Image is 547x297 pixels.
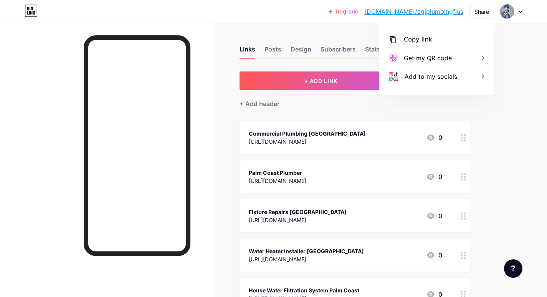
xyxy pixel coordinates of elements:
div: Subscribers [321,45,356,58]
div: Stats [365,45,380,58]
a: Upgrade [329,8,358,15]
div: House Water Filtration System Palm Coast [249,286,359,294]
div: 0 [426,172,442,181]
div: Links [240,45,255,58]
div: [URL][DOMAIN_NAME] [249,177,306,185]
div: Commercial Plumbing [GEOGRAPHIC_DATA] [249,129,366,138]
div: + Add header [240,99,279,108]
div: 0 [426,251,442,260]
div: Get my QR code [404,53,452,63]
div: Design [291,45,311,58]
div: [URL][DOMAIN_NAME] [249,255,364,263]
div: [URL][DOMAIN_NAME] [249,138,366,146]
div: 0 [426,211,442,221]
div: 0 [426,133,442,142]
span: + ADD LINK [304,78,337,84]
div: Fixture Repairs [GEOGRAPHIC_DATA] [249,208,347,216]
div: Water Heater Installer [GEOGRAPHIC_DATA] [249,247,364,255]
img: aglplumbingflus [500,4,514,19]
div: Share [474,8,489,16]
div: Posts [264,45,281,58]
a: [DOMAIN_NAME]/aglplumbingflus [364,7,463,16]
div: Add to my socials [405,72,457,81]
button: + ADD LINK [240,71,403,90]
div: Palm Coast Plumber [249,169,306,177]
div: Copy link [404,35,432,44]
div: [URL][DOMAIN_NAME] [249,216,347,224]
